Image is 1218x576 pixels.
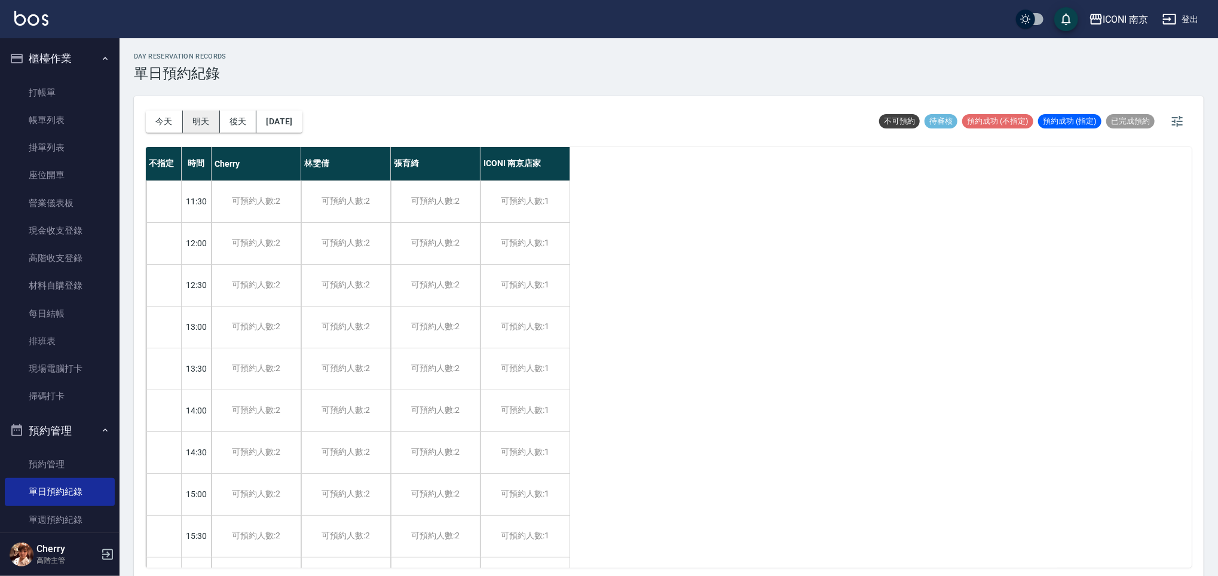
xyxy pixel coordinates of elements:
a: 營業儀表板 [5,189,115,217]
div: 可預約人數:2 [301,181,390,222]
a: 掛單列表 [5,134,115,161]
div: 可預約人數:1 [481,390,570,431]
div: 可預約人數:1 [481,307,570,348]
div: 可預約人數:2 [391,348,480,390]
a: 單日預約紀錄 [5,478,115,505]
a: 座位開單 [5,161,115,189]
div: 可預約人數:2 [301,390,390,431]
div: 可預約人數:2 [301,432,390,473]
a: 材料自購登錄 [5,272,115,299]
button: 預約管理 [5,415,115,446]
div: 15:00 [182,473,212,515]
button: 明天 [183,111,220,133]
div: 可預約人數:2 [212,181,301,222]
div: 可預約人數:2 [391,390,480,431]
div: 可預約人數:2 [212,307,301,348]
div: 張育綺 [391,147,481,180]
div: 可預約人數:1 [481,265,570,306]
button: [DATE] [256,111,302,133]
img: Person [10,543,33,566]
div: 時間 [182,147,212,180]
a: 每日結帳 [5,300,115,327]
button: 櫃檯作業 [5,43,115,74]
div: 可預約人數:2 [391,474,480,515]
div: 可預約人數:2 [391,181,480,222]
div: 可預約人數:1 [481,474,570,515]
div: 12:30 [182,264,212,306]
div: 15:30 [182,515,212,557]
div: 可預約人數:1 [481,432,570,473]
a: 單週預約紀錄 [5,506,115,534]
span: 預約成功 (指定) [1038,116,1101,127]
a: 打帳單 [5,79,115,106]
a: 掃碼打卡 [5,382,115,410]
a: 高階收支登錄 [5,244,115,272]
div: 可預約人數:2 [301,474,390,515]
button: 登出 [1158,8,1204,30]
p: 高階主管 [36,555,97,566]
div: 可預約人數:2 [391,516,480,557]
div: Cherry [212,147,301,180]
div: 林雯倩 [301,147,391,180]
div: 可預約人數:2 [391,432,480,473]
h2: day Reservation records [134,53,227,60]
div: 可預約人數:2 [212,348,301,390]
div: 可預約人數:2 [301,348,390,390]
a: 現金收支登錄 [5,217,115,244]
div: 可預約人數:2 [301,307,390,348]
h3: 單日預約紀錄 [134,65,227,82]
div: 可預約人數:1 [481,223,570,264]
div: 可預約人數:1 [481,348,570,390]
div: 14:00 [182,390,212,431]
button: 今天 [146,111,183,133]
div: 可預約人數:1 [481,516,570,557]
a: 預約管理 [5,451,115,478]
button: save [1054,7,1078,31]
div: 可預約人數:2 [301,516,390,557]
div: 13:30 [182,348,212,390]
div: 13:00 [182,306,212,348]
div: 12:00 [182,222,212,264]
div: 可預約人數:2 [301,223,390,264]
div: 可預約人數:2 [212,432,301,473]
button: ICONI 南京 [1084,7,1153,32]
div: 可預約人數:2 [212,265,301,306]
div: 可預約人數:1 [481,181,570,222]
div: ICONI 南京 [1103,12,1149,27]
div: 不指定 [146,147,182,180]
div: ICONI 南京店家 [481,147,570,180]
div: 11:30 [182,180,212,222]
div: 可預約人數:2 [391,307,480,348]
div: 可預約人數:2 [391,223,480,264]
h5: Cherry [36,543,97,555]
div: 可預約人數:2 [391,265,480,306]
div: 可預約人數:2 [212,474,301,515]
a: 排班表 [5,327,115,355]
span: 預約成功 (不指定) [962,116,1033,127]
span: 不可預約 [879,116,920,127]
div: 可預約人數:2 [212,390,301,431]
div: 可預約人數:2 [212,223,301,264]
a: 現場電腦打卡 [5,355,115,382]
div: 可預約人數:2 [301,265,390,306]
a: 帳單列表 [5,106,115,134]
button: 後天 [220,111,257,133]
div: 14:30 [182,431,212,473]
span: 已完成預約 [1106,116,1155,127]
div: 可預約人數:2 [212,516,301,557]
span: 待審核 [925,116,957,127]
img: Logo [14,11,48,26]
